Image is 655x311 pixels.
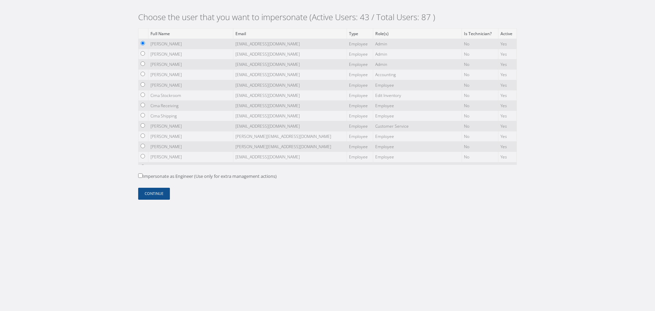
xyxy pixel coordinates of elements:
td: Accounting [373,70,462,80]
td: No [462,49,498,59]
td: No [462,59,498,70]
td: Employee [347,39,373,49]
td: [PERSON_NAME] [148,59,233,70]
td: [PERSON_NAME] [148,152,233,162]
td: Yes [498,142,516,152]
td: [EMAIL_ADDRESS][DOMAIN_NAME] [233,80,347,90]
td: Employee [373,162,462,172]
td: Employee [373,142,462,152]
td: [EMAIL_ADDRESS][DOMAIN_NAME] [233,70,347,80]
td: No [462,90,498,100]
td: [EMAIL_ADDRESS][DOMAIN_NAME] [233,90,347,100]
td: No [462,121,498,131]
td: Cima Receiving [148,100,233,111]
td: [PERSON_NAME] [148,39,233,49]
td: Yes [498,152,516,162]
th: Full Name [148,28,233,39]
td: Yes [498,111,516,121]
td: No [462,142,498,152]
td: Employee [347,121,373,131]
td: Yes [498,49,516,59]
th: Email [233,28,347,39]
td: Yes [498,162,516,172]
td: Employee [373,80,462,90]
label: Impersonate as Engineer (Use only for extra management actions) [138,173,277,180]
td: [PERSON_NAME] [148,131,233,142]
td: Employee [347,49,373,59]
td: Employee [347,80,373,90]
td: No [462,152,498,162]
td: Yes [498,100,516,111]
td: [EMAIL_ADDRESS][DOMAIN_NAME] [233,49,347,59]
td: Yes [498,131,516,142]
td: No [462,162,498,172]
td: Employee [347,59,373,70]
th: Is Technician? [462,28,498,39]
th: Role(s) [373,28,462,39]
td: Edit Inventory [373,90,462,100]
td: Yes [498,90,516,100]
td: No [462,39,498,49]
td: Admin [373,59,462,70]
td: Employee [347,162,373,172]
td: Employee [373,111,462,121]
td: Yes [498,80,516,90]
th: Type [347,28,373,39]
td: Employee [373,100,462,111]
td: Employee [347,70,373,80]
td: Employee [347,90,373,100]
td: No [462,70,498,80]
td: [EMAIL_ADDRESS][DOMAIN_NAME] [233,111,347,121]
td: Employee [347,152,373,162]
td: Admin [373,39,462,49]
td: Employee [347,111,373,121]
td: [PERSON_NAME] [148,70,233,80]
td: Customer Service [373,121,462,131]
button: Continue [138,188,170,200]
td: [PERSON_NAME] [148,142,233,152]
td: No [462,100,498,111]
td: [EMAIL_ADDRESS][DOMAIN_NAME] [233,59,347,70]
td: No [462,111,498,121]
td: Employee [347,142,373,152]
td: Yes [498,121,516,131]
td: [PERSON_NAME][EMAIL_ADDRESS][DOMAIN_NAME] [233,131,347,142]
td: [EMAIL_ADDRESS][DOMAIN_NAME] [233,121,347,131]
td: [PERSON_NAME] [148,121,233,131]
td: No [462,80,498,90]
td: No [462,131,498,142]
td: [PERSON_NAME] [148,80,233,90]
td: Cima Stockroom [148,90,233,100]
td: [PERSON_NAME][EMAIL_ADDRESS][DOMAIN_NAME] [233,142,347,152]
h2: Choose the user that you want to impersonate (Active Users: 43 / Total Users: 87 ) [138,12,517,22]
td: Yes [498,70,516,80]
td: Employee [347,100,373,111]
td: Employee [347,131,373,142]
td: Employee [373,152,462,162]
td: Yes [498,39,516,49]
td: [EMAIL_ADDRESS][DOMAIN_NAME] [233,39,347,49]
td: [EMAIL_ADDRESS][DOMAIN_NAME] [233,152,347,162]
td: Admin [373,49,462,59]
td: [PERSON_NAME] [148,49,233,59]
td: Employee [373,131,462,142]
td: Cima Shipping [148,111,233,121]
th: Active [498,28,516,39]
td: Arianna De La Paz [148,162,233,172]
td: [EMAIL_ADDRESS][DOMAIN_NAME] [233,100,347,111]
input: Impersonate as Engineer (Use only for extra management actions) [138,173,143,178]
td: [EMAIL_ADDRESS][DOMAIN_NAME] [233,162,347,172]
td: Yes [498,59,516,70]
